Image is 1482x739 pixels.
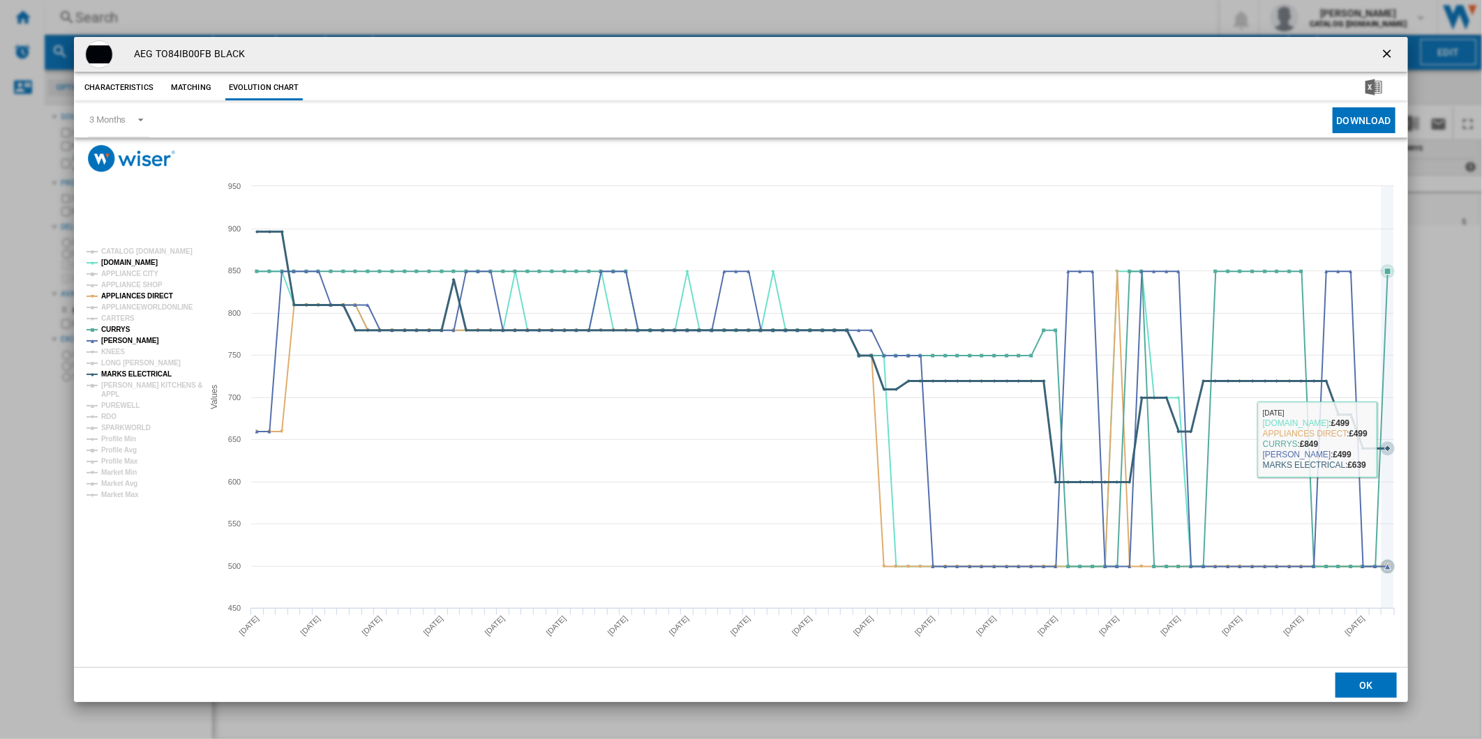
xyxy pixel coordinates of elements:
tspan: [DATE] [975,614,998,637]
tspan: Profile Max [101,457,138,465]
tspan: [DATE] [791,614,814,637]
tspan: Market Max [101,491,139,498]
tspan: [DATE] [1282,614,1305,637]
tspan: 900 [228,224,241,233]
tspan: 450 [228,604,241,612]
tspan: 800 [228,309,241,317]
tspan: [PERSON_NAME] [101,337,159,344]
tspan: 750 [228,351,241,359]
tspan: [DATE] [606,614,629,637]
tspan: [DATE] [1098,614,1121,637]
tspan: [DATE] [668,614,691,637]
tspan: 700 [228,393,241,402]
button: Characteristics [81,75,157,100]
tspan: 850 [228,266,241,275]
tspan: 600 [228,478,241,486]
tspan: [DATE] [852,614,875,637]
button: Download [1333,107,1395,133]
tspan: 500 [228,562,241,570]
ng-md-icon: getI18NText('BUTTONS.CLOSE_DIALOG') [1380,47,1397,63]
tspan: APPLIANCEWORLDONLINE [101,303,193,311]
tspan: [DATE] [299,614,322,637]
tspan: MARKS ELECTRICAL [101,370,172,378]
tspan: CURRYS [101,326,130,333]
tspan: [DATE] [361,614,384,637]
tspan: 550 [228,519,241,528]
tspan: [DATE] [545,614,568,637]
div: 3 Months [89,114,126,125]
tspan: APPL [101,390,119,398]
tspan: [DATE] [913,614,936,637]
tspan: Values [210,385,220,409]
img: excel-24x24.png [1365,79,1382,96]
tspan: RDO [101,413,117,420]
tspan: Market Avg [101,480,137,487]
tspan: Market Min [101,468,137,476]
tspan: Profile Min [101,435,136,443]
button: getI18NText('BUTTONS.CLOSE_DIALOG') [1375,40,1402,68]
tspan: [PERSON_NAME] KITCHENS & [101,381,202,389]
button: Evolution chart [225,75,303,100]
tspan: 650 [228,435,241,443]
tspan: [DATE] [1220,614,1243,637]
h4: AEG TO84IB00FB BLACK [127,47,245,61]
tspan: CARTERS [101,314,135,322]
button: OK [1335,673,1397,698]
button: Matching [160,75,222,100]
tspan: [DATE] [1159,614,1182,637]
tspan: [DATE] [422,614,445,637]
tspan: CATALOG [DOMAIN_NAME] [101,247,193,255]
tspan: APPLIANCE CITY [101,270,158,277]
tspan: APPLIANCES DIRECT [101,292,173,300]
tspan: APPLIANCE SHOP [101,281,163,289]
button: Download in Excel [1343,75,1405,100]
md-dialog: Product popup [74,37,1408,702]
tspan: [DOMAIN_NAME] [101,259,158,266]
img: 66666666241014kdwo.jpg [85,40,113,68]
tspan: 950 [228,182,241,190]
tspan: [DATE] [484,614,507,637]
tspan: Profile Avg [101,446,137,454]
tspan: [DATE] [729,614,752,637]
tspan: [DATE] [1036,614,1059,637]
tspan: SPARKWORLD [101,424,151,432]
tspan: PUREWELL [101,402,140,409]
tspan: LONG [PERSON_NAME] [101,359,181,367]
tspan: KNEES [101,348,125,356]
img: logo_wiser_300x94.png [88,145,175,172]
tspan: [DATE] [237,614,260,637]
tspan: [DATE] [1344,614,1367,637]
